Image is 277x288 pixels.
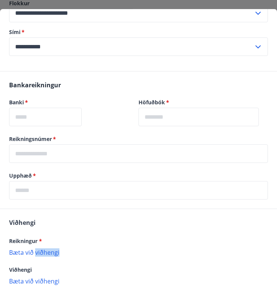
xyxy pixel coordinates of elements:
[138,99,259,106] label: Höfuðbók
[9,28,268,36] label: Sími
[9,277,268,285] p: Bæta við viðhengi
[9,135,268,143] label: Reikningsnúmer
[9,181,268,200] div: Upphæð
[9,248,268,256] p: Bæta við viðhengi
[9,218,36,227] span: Viðhengi
[9,81,61,89] span: Bankareikningur
[9,99,129,106] label: Banki
[9,266,32,273] span: Viðhengi
[9,172,268,180] label: Upphæð
[9,237,42,245] span: Reikningur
